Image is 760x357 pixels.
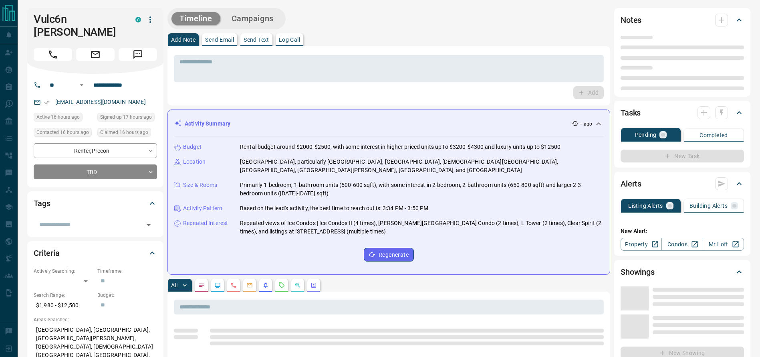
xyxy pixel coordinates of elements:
[44,99,50,105] svg: Email Verified
[34,164,157,179] div: TBD
[97,268,157,275] p: Timeframe:
[34,143,157,158] div: Renter , Precon
[183,219,228,227] p: Repeated Interest
[100,113,152,121] span: Signed up 17 hours ago
[621,174,744,193] div: Alerts
[230,282,237,288] svg: Calls
[198,282,205,288] svg: Notes
[135,17,141,22] div: condos.ca
[34,13,123,39] h1: Vulc6n [PERSON_NAME]
[262,282,269,288] svg: Listing Alerts
[279,37,300,43] p: Log Call
[246,282,253,288] svg: Emails
[183,143,202,151] p: Budget
[77,80,87,90] button: Open
[183,158,206,166] p: Location
[171,282,177,288] p: All
[36,113,80,121] span: Active 16 hours ago
[34,128,93,139] div: Mon Oct 13 2025
[621,266,655,278] h2: Showings
[214,282,221,288] svg: Lead Browsing Activity
[240,158,603,174] p: [GEOGRAPHIC_DATA], particularly [GEOGRAPHIC_DATA], [GEOGRAPHIC_DATA], [DEMOGRAPHIC_DATA][GEOGRAPH...
[34,194,157,213] div: Tags
[174,116,603,131] div: Activity Summary-- ago
[224,12,282,25] button: Campaigns
[34,247,60,260] h2: Criteria
[34,316,157,323] p: Areas Searched:
[185,120,230,128] p: Activity Summary
[621,238,662,251] a: Property
[580,120,592,128] p: -- ago
[100,128,148,136] span: Claimed 16 hours ago
[97,113,157,124] div: Mon Oct 13 2025
[34,243,157,263] div: Criteria
[171,37,196,43] p: Add Note
[143,219,154,231] button: Open
[183,204,222,213] p: Activity Pattern
[621,14,641,26] h2: Notes
[34,299,93,312] p: $1,980 - $12,500
[689,203,728,209] p: Building Alerts
[119,48,157,61] span: Message
[278,282,285,288] svg: Requests
[621,262,744,282] div: Showings
[97,292,157,299] p: Budget:
[244,37,269,43] p: Send Text
[36,128,89,136] span: Contacted 16 hours ago
[635,132,657,138] p: Pending
[700,132,728,138] p: Completed
[55,99,146,105] a: [EMAIL_ADDRESS][DOMAIN_NAME]
[240,143,560,151] p: Rental budget around $2000-$2500, with some interest in higher-priced units up to $3200-$4300 and...
[310,282,317,288] svg: Agent Actions
[364,248,414,262] button: Regenerate
[661,238,703,251] a: Condos
[703,238,744,251] a: Mr.Loft
[621,177,641,190] h2: Alerts
[34,197,50,210] h2: Tags
[621,106,641,119] h2: Tasks
[183,181,218,189] p: Size & Rooms
[240,219,603,236] p: Repeated views of Ice Condos | Ice Condos II (4 times), [PERSON_NAME][GEOGRAPHIC_DATA] Condo (2 t...
[621,10,744,30] div: Notes
[294,282,301,288] svg: Opportunities
[34,113,93,124] div: Mon Oct 13 2025
[621,227,744,235] p: New Alert:
[97,128,157,139] div: Mon Oct 13 2025
[76,48,115,61] span: Email
[34,48,72,61] span: Call
[628,203,663,209] p: Listing Alerts
[240,204,428,213] p: Based on the lead's activity, the best time to reach out is: 3:34 PM - 3:50 PM
[621,103,744,122] div: Tasks
[205,37,234,43] p: Send Email
[171,12,220,25] button: Timeline
[34,292,93,299] p: Search Range:
[240,181,603,198] p: Primarily 1-bedroom, 1-bathroom units (500-600 sqft), with some interest in 2-bedroom, 2-bathroom...
[34,268,93,275] p: Actively Searching:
